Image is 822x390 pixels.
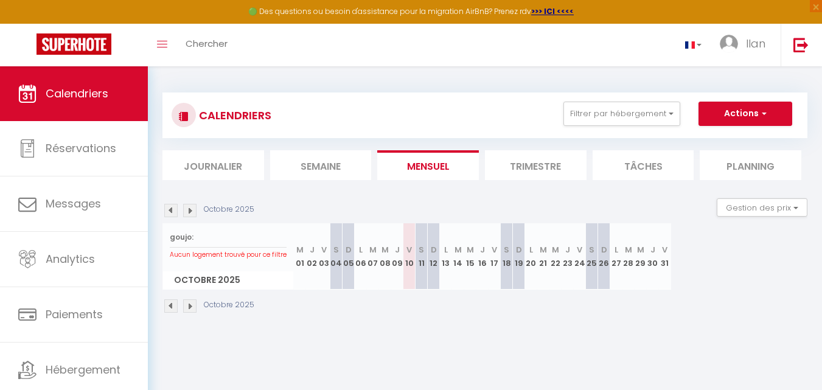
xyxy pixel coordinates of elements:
[355,223,367,290] th: 06
[428,223,440,290] th: 12
[659,223,671,290] th: 31
[700,150,801,180] li: Planning
[395,244,400,256] abbr: J
[176,24,237,66] a: Chercher
[593,150,694,180] li: Tâches
[379,223,391,290] th: 08
[163,271,293,289] span: Octobre 2025
[204,204,254,215] p: Octobre 2025
[333,244,339,256] abbr: S
[296,244,304,256] abbr: M
[574,223,586,290] th: 24
[549,223,562,290] th: 22
[46,141,116,156] span: Réservations
[531,6,574,16] a: >>> ICI <<<<
[431,244,437,256] abbr: D
[186,37,228,50] span: Chercher
[170,250,287,259] small: Aucun logement trouvé pour ce filtre
[294,223,306,290] th: 01
[467,244,474,256] abbr: M
[359,244,363,256] abbr: L
[577,244,582,256] abbr: V
[622,223,635,290] th: 28
[698,102,792,126] button: Actions
[492,244,497,256] abbr: V
[444,244,448,256] abbr: L
[391,223,403,290] th: 09
[504,244,509,256] abbr: S
[563,102,680,126] button: Filtrer par hébergement
[381,244,389,256] abbr: M
[464,223,476,290] th: 15
[270,150,372,180] li: Semaine
[513,223,525,290] th: 19
[306,223,318,290] th: 02
[46,307,103,322] span: Paiements
[537,223,549,290] th: 21
[489,223,501,290] th: 17
[196,102,271,129] h3: CALENDRIERS
[625,244,632,256] abbr: M
[367,223,379,290] th: 07
[321,244,327,256] abbr: V
[601,244,607,256] abbr: D
[540,244,547,256] abbr: M
[501,223,513,290] th: 18
[46,86,108,101] span: Calendriers
[204,299,254,311] p: Octobre 2025
[330,223,343,290] th: 04
[637,244,644,256] abbr: M
[562,223,574,290] th: 23
[525,223,537,290] th: 20
[720,35,738,53] img: ...
[170,226,287,248] input: Rechercher un logement...
[485,150,587,180] li: Trimestre
[647,223,659,290] th: 30
[480,244,485,256] abbr: J
[589,244,594,256] abbr: S
[516,244,522,256] abbr: D
[452,223,464,290] th: 14
[565,244,570,256] abbr: J
[46,196,101,211] span: Messages
[529,244,533,256] abbr: L
[717,198,807,217] button: Gestion des prix
[586,223,598,290] th: 25
[552,244,559,256] abbr: M
[37,33,111,55] img: Super Booking
[162,150,264,180] li: Journalier
[343,223,355,290] th: 05
[403,223,416,290] th: 10
[318,223,330,290] th: 03
[711,24,781,66] a: ... Ilan
[377,150,479,180] li: Mensuel
[46,251,95,266] span: Analytics
[610,223,622,290] th: 27
[635,223,647,290] th: 29
[650,244,655,256] abbr: J
[46,362,120,377] span: Hébergement
[598,223,610,290] th: 26
[346,244,352,256] abbr: D
[440,223,452,290] th: 13
[369,244,377,256] abbr: M
[406,244,412,256] abbr: V
[416,223,428,290] th: 11
[662,244,667,256] abbr: V
[793,37,809,52] img: logout
[419,244,424,256] abbr: S
[476,223,489,290] th: 16
[746,36,765,51] span: Ilan
[310,244,315,256] abbr: J
[615,244,618,256] abbr: L
[455,244,462,256] abbr: M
